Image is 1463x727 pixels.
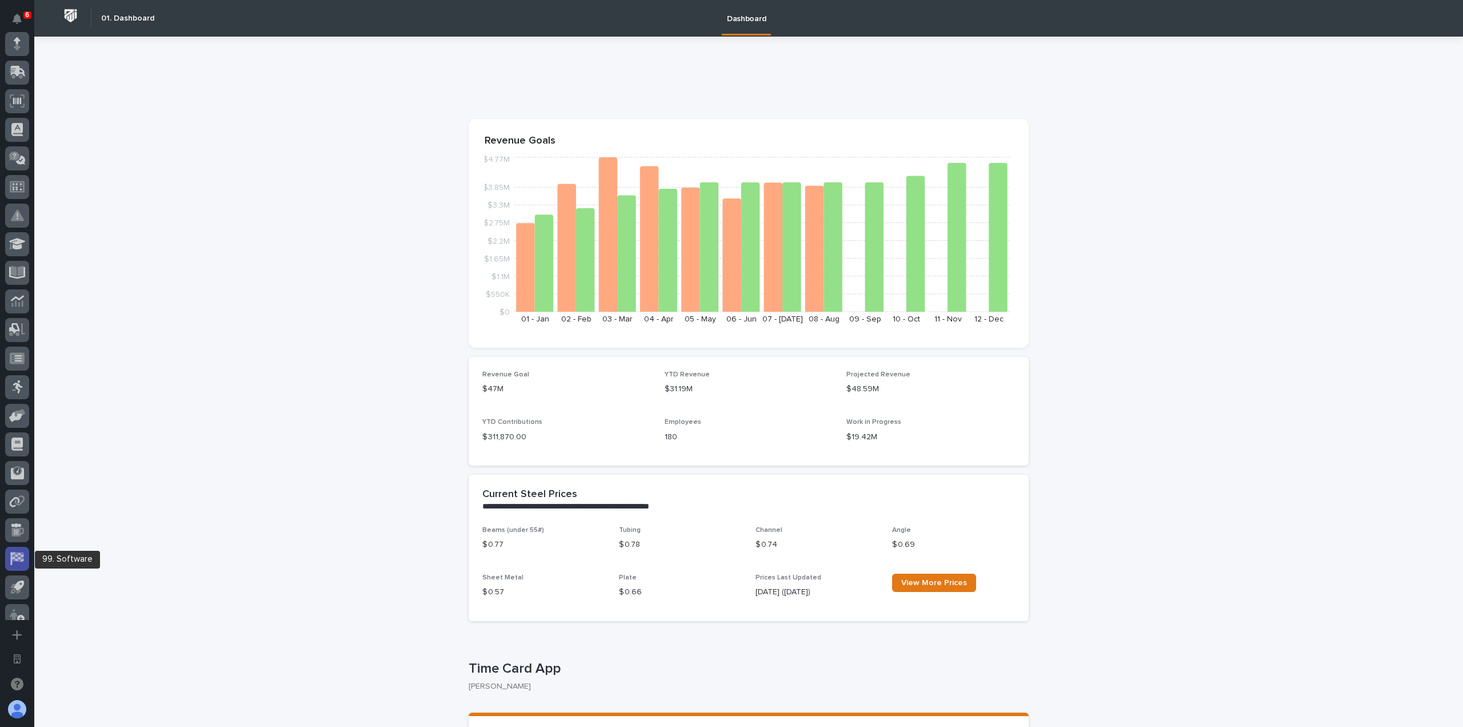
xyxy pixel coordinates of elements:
span: View More Prices [901,579,967,587]
p: $31.19M [665,383,833,395]
p: Welcome 👋 [11,46,208,64]
span: Projected Revenue [846,371,910,378]
div: We're available if you need us! [39,189,145,198]
span: Onboarding Call [83,145,146,156]
img: Stacker [11,11,34,34]
tspan: $3.85M [483,184,510,192]
span: Prices Last Updated [756,574,821,581]
h2: Current Steel Prices [482,488,577,501]
text: 05 - May [685,315,716,323]
text: 01 - Jan [521,315,549,323]
button: Open workspace settings [5,647,29,671]
div: Start new chat [39,177,187,189]
span: Angle [892,527,911,534]
p: $ 0.69 [892,539,1015,551]
span: Tubing [619,527,641,534]
text: 04 - Apr [644,315,674,323]
p: $ 0.66 [619,586,742,598]
text: 07 - [DATE] [762,315,803,323]
p: 6 [25,11,29,19]
button: Open support chat [5,672,29,696]
span: Employees [665,419,701,426]
p: [DATE] ([DATE]) [756,586,878,598]
div: 🔗 [71,146,81,155]
span: Help Docs [23,145,62,156]
a: 🔗Onboarding Call [67,140,150,161]
button: Start new chat [194,181,208,194]
img: Workspace Logo [60,5,81,26]
text: 06 - Jun [726,315,757,323]
tspan: $3.3M [487,201,510,209]
span: Beams (under 55#) [482,527,544,534]
a: 📖Help Docs [7,140,67,161]
text: 12 - Dec [974,315,1004,323]
text: 09 - Sep [849,315,881,323]
button: users-avatar [5,697,29,721]
p: $ 0.74 [756,539,878,551]
a: Powered byPylon [81,212,138,221]
tspan: $0 [499,308,510,316]
tspan: $4.77M [483,156,510,164]
span: Work in Progress [846,419,901,426]
p: $ 0.77 [482,539,605,551]
span: Revenue Goal [482,371,529,378]
a: View More Prices [892,574,976,592]
tspan: $1.65M [484,255,510,263]
span: Channel [756,527,782,534]
tspan: $1.1M [491,272,510,280]
span: Sheet Metal [482,574,523,581]
text: 08 - Aug [809,315,840,323]
text: 03 - Mar [602,315,633,323]
text: 10 - Oct [893,315,920,323]
tspan: $550K [486,290,510,298]
p: How can we help? [11,64,208,82]
p: Revenue Goals [485,135,1013,148]
p: Time Card App [469,661,1024,677]
p: $ 311,870.00 [482,431,651,443]
p: $ 0.57 [482,586,605,598]
button: Notifications [5,7,29,31]
span: YTD Contributions [482,419,542,426]
img: 1736555164131-43832dd5-751b-4058-ba23-39d91318e5a0 [11,177,32,198]
div: Notifications6 [14,14,29,32]
p: 180 [665,431,833,443]
p: $19.42M [846,431,1015,443]
span: Plate [619,574,637,581]
div: 📖 [11,146,21,155]
text: 11 - Nov [934,315,962,323]
text: 02 - Feb [561,315,591,323]
span: Pylon [114,212,138,221]
tspan: $2.2M [487,237,510,245]
button: Add a new app... [5,623,29,647]
span: YTD Revenue [665,371,710,378]
tspan: $2.75M [483,219,510,227]
p: [PERSON_NAME] [469,682,1020,692]
p: $48.59M [846,383,1015,395]
h2: 01. Dashboard [101,14,154,23]
p: $ 0.78 [619,539,742,551]
p: $47M [482,383,651,395]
